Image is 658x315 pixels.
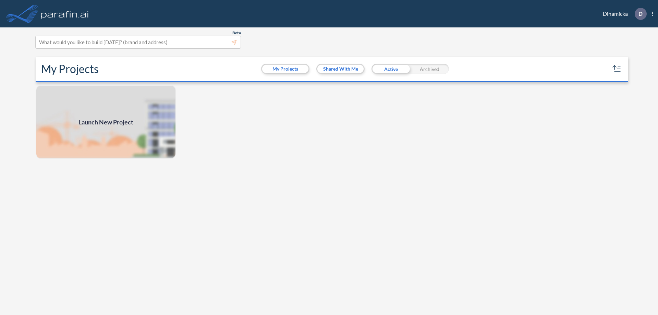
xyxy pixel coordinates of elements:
[593,8,653,20] div: Dinamicka
[638,11,643,17] p: D
[410,64,449,74] div: Archived
[36,85,176,159] img: add
[36,85,176,159] a: Launch New Project
[611,63,622,74] button: sort
[371,64,410,74] div: Active
[39,7,90,21] img: logo
[41,62,99,75] h2: My Projects
[78,118,133,127] span: Launch New Project
[262,65,308,73] button: My Projects
[317,65,364,73] button: Shared With Me
[232,30,241,36] span: Beta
